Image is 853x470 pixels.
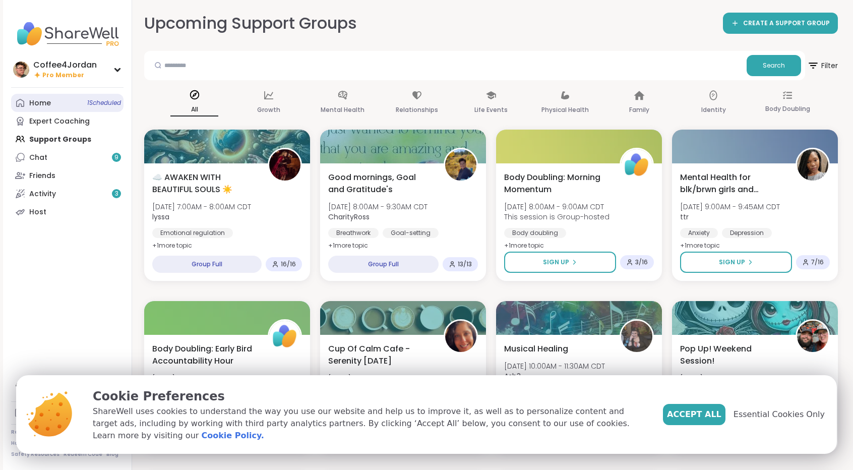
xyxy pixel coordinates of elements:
[93,387,647,405] p: Cookie Preferences
[504,171,608,196] span: Body Doubling: Morning Momentum
[680,343,784,367] span: Pop Up! Weekend Session!
[42,71,84,80] span: Pro Member
[170,103,218,116] p: All
[269,321,300,352] img: ShareWell
[747,55,801,76] button: Search
[321,104,364,116] p: Mental Health
[114,153,118,162] span: 9
[64,451,102,458] a: Redeem Code
[458,260,472,268] span: 13 / 13
[29,116,90,127] div: Expert Coaching
[152,212,169,222] b: lyssa
[543,258,569,267] span: Sign Up
[281,260,296,268] span: 16 / 16
[445,149,476,181] img: CharityRoss
[11,94,124,112] a: Home1Scheduled
[504,252,616,273] button: Sign Up
[11,166,124,185] a: Friends
[115,190,118,198] span: 3
[13,62,29,78] img: Coffee4Jordan
[667,408,721,421] span: Accept All
[328,373,430,383] span: [DATE] 9:30AM - 10:00AM CDT
[701,104,726,116] p: Identity
[257,104,280,116] p: Growth
[152,202,251,212] span: [DATE] 7:00AM - 8:00AM CDT
[797,321,828,352] img: Dom_F
[734,408,825,421] span: Essential Cookies Only
[811,258,824,266] span: 7 / 16
[722,228,772,238] div: Depression
[635,258,648,266] span: 3 / 16
[504,371,521,381] b: Ash3
[11,203,124,221] a: Host
[680,228,718,238] div: Anxiety
[328,171,433,196] span: Good mornings, Goal and Gratitude's
[152,256,262,273] div: Group Full
[328,343,433,367] span: Cup Of Calm Cafe - Serenity [DATE]
[663,404,725,425] button: Accept All
[328,228,379,238] div: Breathwork
[11,185,124,203] a: Activity3
[474,104,508,116] p: Life Events
[629,104,649,116] p: Family
[269,149,300,181] img: lyssa
[11,148,124,166] a: Chat9
[152,228,233,238] div: Emotional regulation
[29,207,46,217] div: Host
[504,343,568,355] span: Musical Healing
[723,13,838,34] a: CREATE A SUPPORT GROUP
[680,202,780,212] span: [DATE] 9:00AM - 9:45AM CDT
[621,149,652,181] img: ShareWell
[87,99,121,107] span: 1 Scheduled
[11,16,124,51] img: ShareWell Nav Logo
[328,256,439,273] div: Group Full
[201,430,264,442] a: Cookie Policy.
[396,104,438,116] p: Relationships
[29,171,55,181] div: Friends
[11,112,124,130] a: Expert Coaching
[504,361,605,371] span: [DATE] 10:00AM - 11:30AM CDT
[621,321,652,352] img: Ash3
[541,104,589,116] p: Physical Health
[152,373,258,383] span: [DATE] 9:00AM - 10:00AM CDT
[719,258,745,267] span: Sign Up
[152,171,257,196] span: ☁️ AWAKEN WITH BEAUTIFUL SOULS ☀️
[328,212,370,222] b: CharityRoss
[680,212,689,222] b: ttr
[797,149,828,181] img: ttr
[29,189,56,199] div: Activity
[29,98,51,108] div: Home
[93,405,647,442] p: ShareWell uses cookies to understand the way you use our website and help us to improve it, as we...
[680,171,784,196] span: Mental Health for blk/brwn girls and women
[383,228,439,238] div: Goal-setting
[445,321,476,352] img: Allie_P
[29,153,47,163] div: Chat
[144,12,357,35] h2: Upcoming Support Groups
[680,373,781,383] span: [DATE] 10:00AM - 11:00AM CDT
[152,343,257,367] span: Body Doubling: Early Bird Accountability Hour
[504,228,566,238] div: Body doubling
[763,61,785,70] span: Search
[680,252,792,273] button: Sign Up
[807,53,838,78] span: Filter
[807,51,838,80] button: Filter
[504,212,610,222] span: This session is Group-hosted
[33,60,97,71] div: Coffee4Jordan
[11,451,59,458] a: Safety Resources
[106,451,118,458] a: Blog
[743,19,830,28] span: CREATE A SUPPORT GROUP
[328,202,428,212] span: [DATE] 8:00AM - 9:30AM CDT
[765,103,810,115] p: Body Doubling
[504,202,610,212] span: [DATE] 8:00AM - 9:00AM CDT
